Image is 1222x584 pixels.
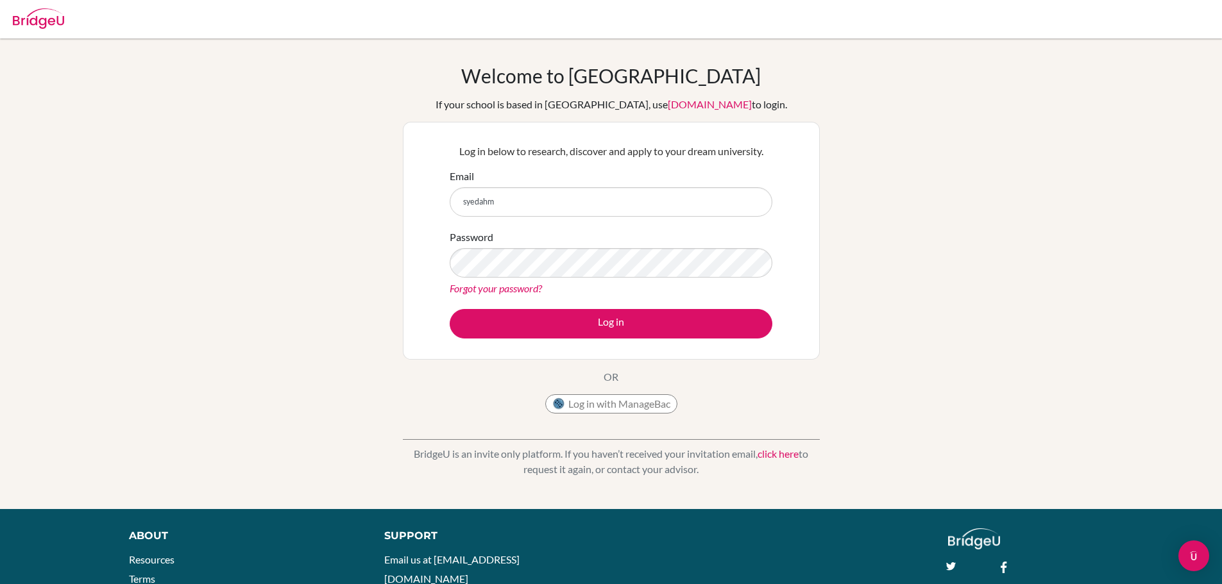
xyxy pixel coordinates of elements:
button: Log in [450,309,772,338]
a: [DOMAIN_NAME] [668,98,752,110]
p: OR [604,369,618,385]
div: Open Intercom Messenger [1178,540,1209,571]
img: logo_white@2x-f4f0deed5e89b7ecb1c2cc34c3e3d731f90f0f143d5ea2071677605dd97b5244.png [948,528,1000,549]
a: Resources [129,553,174,565]
label: Password [450,229,493,245]
h1: Welcome to [GEOGRAPHIC_DATA] [461,64,761,87]
label: Email [450,169,474,184]
div: Support [384,528,596,544]
button: Log in with ManageBac [545,394,677,413]
img: Bridge-U [13,8,64,29]
p: BridgeU is an invite only platform. If you haven’t received your invitation email, to request it ... [403,446,820,477]
div: If your school is based in [GEOGRAPHIC_DATA], use to login. [436,97,787,112]
p: Log in below to research, discover and apply to your dream university. [450,144,772,159]
a: click here [758,447,799,460]
div: About [129,528,355,544]
a: Forgot your password? [450,282,542,294]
